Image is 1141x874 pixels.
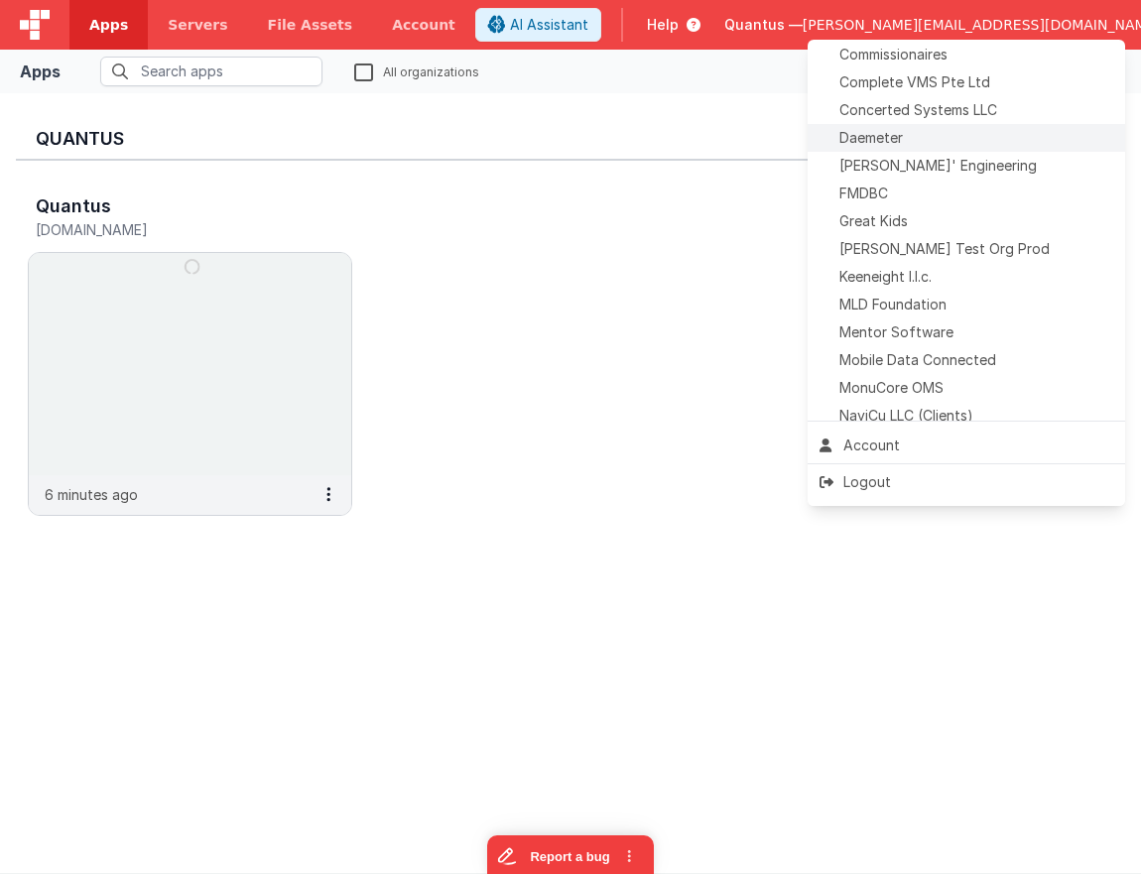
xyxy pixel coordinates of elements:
[839,378,944,398] span: MonuCore OMS
[839,72,990,92] span: Complete VMS Pte Ltd
[839,128,903,148] span: Daemeter
[839,322,953,342] span: Mentor Software
[839,267,932,287] span: Keeneight l.l.c.
[839,100,997,120] span: Concerted Systems LLC
[839,184,888,203] span: FMDBC
[839,295,947,314] span: MLD Foundation
[839,211,908,231] span: Great Kids
[839,350,996,370] span: Mobile Data Connected
[839,156,1037,176] span: [PERSON_NAME]' Engineering
[820,472,1113,492] div: Logout
[839,406,973,426] span: NaviCu LLC (Clients)
[820,436,1113,455] div: Account
[839,45,948,64] span: Commissionaires
[839,239,1050,259] span: [PERSON_NAME] Test Org Prod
